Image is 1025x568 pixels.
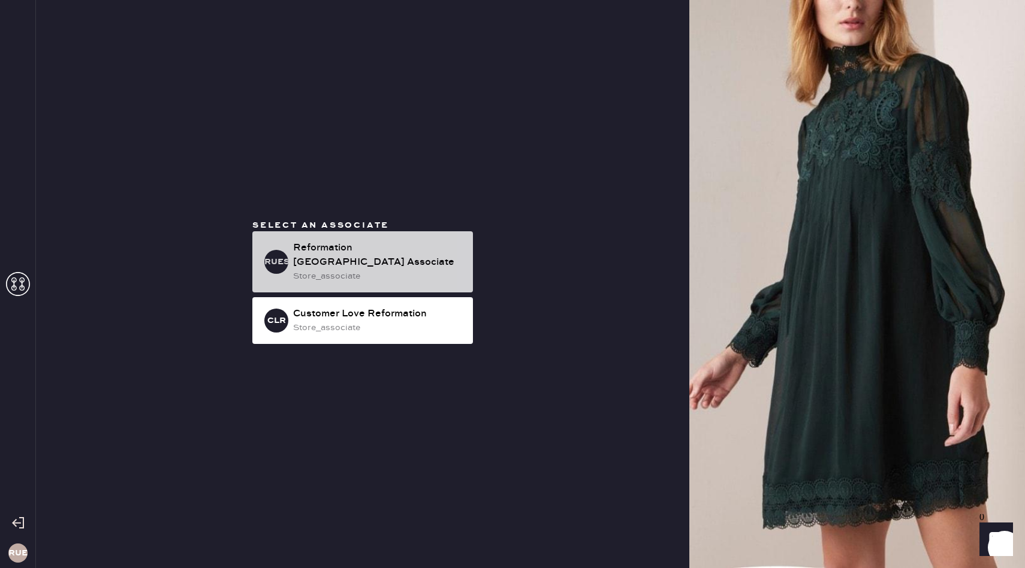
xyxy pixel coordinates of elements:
div: store_associate [293,321,463,334]
div: store_associate [293,270,463,283]
div: Customer Love Reformation [293,307,463,321]
h3: CLR [267,316,286,325]
span: Select an associate [252,220,389,231]
iframe: Front Chat [968,514,1020,566]
h3: RUES [8,549,28,557]
h3: RUESA [264,258,288,266]
div: Reformation [GEOGRAPHIC_DATA] Associate [293,241,463,270]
